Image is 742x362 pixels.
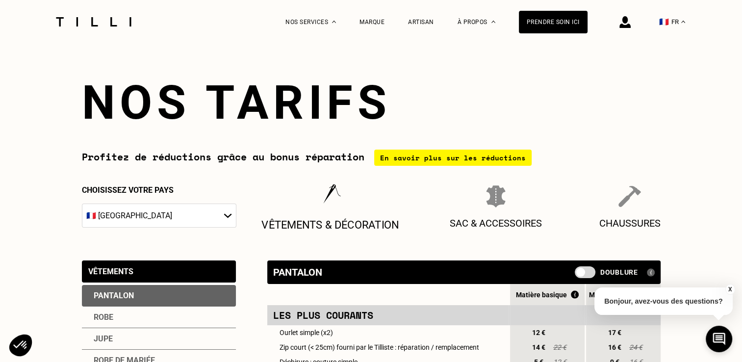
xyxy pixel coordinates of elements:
[52,17,135,26] img: Logo du service de couturière Tilli
[606,343,624,351] span: 16 €
[491,21,495,23] img: Menu déroulant à propos
[267,325,509,340] td: Ourlet simple (x2)
[594,287,733,315] p: Bonjour, avez-vous des questions?
[629,343,643,351] span: 24 €
[267,305,509,325] td: Les plus courants
[82,285,236,307] div: Pantalon
[486,185,506,207] img: Sac & Accessoires
[586,290,661,299] div: Matière complexe
[82,328,236,350] div: Jupe
[725,284,735,295] button: X
[82,150,661,166] div: Profitez de réductions grâce au bonus réparation
[88,267,133,276] div: Vêtements
[267,340,509,355] td: Zip court (< 25cm) fourni par le Tilliste : réparation / remplacement
[530,329,548,336] span: 12 €
[519,11,588,33] a: Prendre soin ici
[619,16,631,28] img: icône connexion
[332,21,336,23] img: Menu déroulant
[408,19,434,26] a: Artisan
[530,343,548,351] span: 14 €
[359,19,384,26] a: Marque
[318,183,343,208] img: Vêtements & décoration
[82,75,661,130] h1: Nos tarifs
[82,185,236,195] p: Choisissez votre pays
[647,268,655,277] img: Qu'est ce qu'une doublure ?
[571,290,579,299] img: Qu'est ce que le Bonus Réparation ?
[510,290,585,299] div: Matière basique
[450,217,542,229] p: Sac & Accessoires
[681,21,685,23] img: menu déroulant
[618,185,641,207] img: Chaussures
[599,217,661,229] p: Chaussures
[261,218,399,231] p: Vêtements & décoration
[606,329,624,336] span: 17 €
[600,268,638,276] span: Doublure
[659,17,669,26] span: 🇫🇷
[82,307,236,328] div: Robe
[273,266,322,278] div: Pantalon
[553,343,567,351] span: 22 €
[374,150,532,166] div: En savoir plus sur les réductions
